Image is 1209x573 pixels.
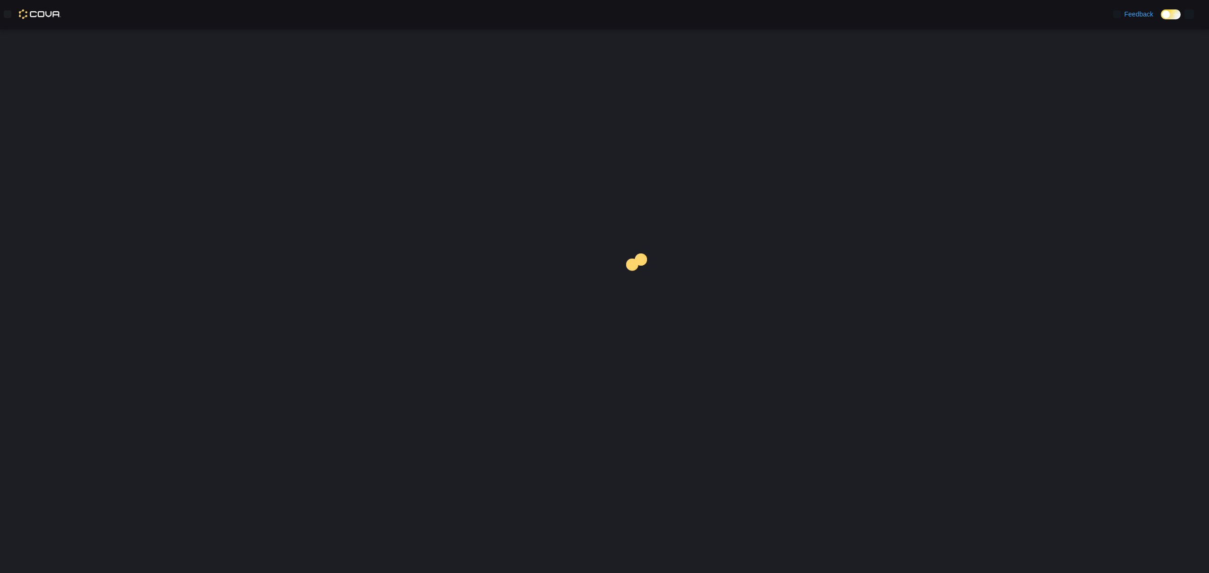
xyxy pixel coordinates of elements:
img: Cova [19,9,61,19]
span: Dark Mode [1161,19,1161,20]
input: Dark Mode [1161,9,1181,19]
span: Feedback [1124,9,1153,19]
a: Feedback [1109,5,1157,24]
img: cova-loader [604,246,675,317]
